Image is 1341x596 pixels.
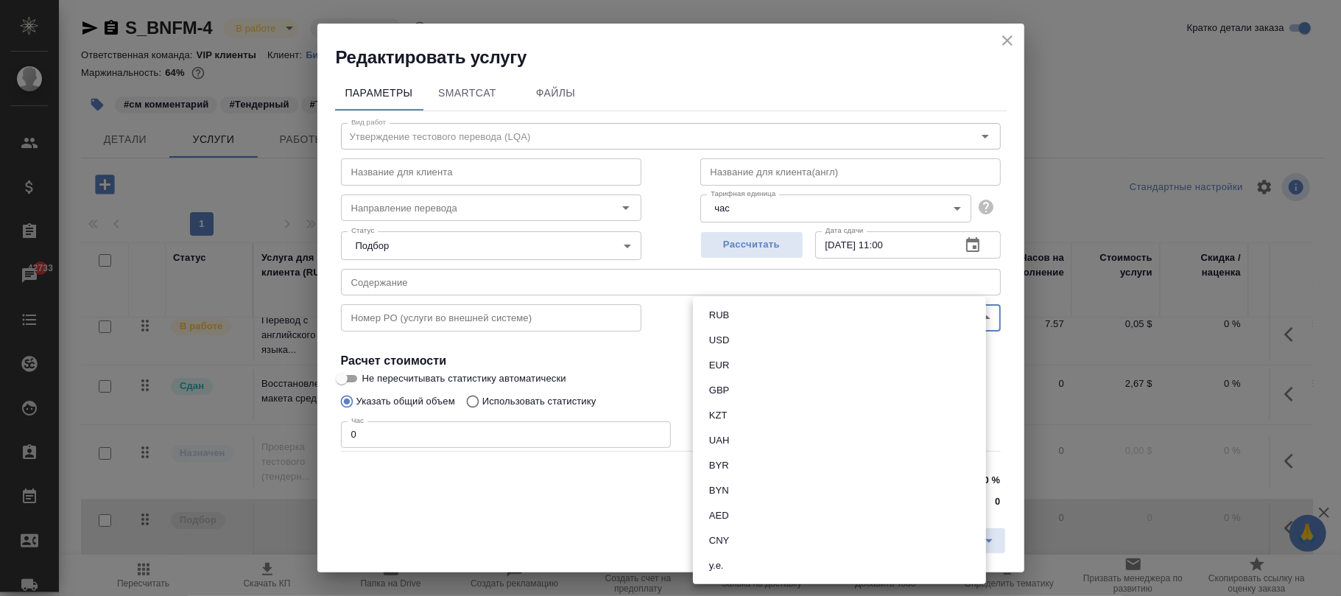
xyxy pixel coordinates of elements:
button: RUB [705,307,733,323]
button: KZT [705,407,732,424]
button: GBP [705,382,733,399]
button: BYN [705,483,733,499]
button: у.е. [705,558,728,574]
button: BYR [705,457,733,474]
button: CNY [705,533,733,549]
button: AED [705,508,733,524]
button: UAH [705,432,733,449]
button: EUR [705,357,733,374]
button: USD [705,332,733,348]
